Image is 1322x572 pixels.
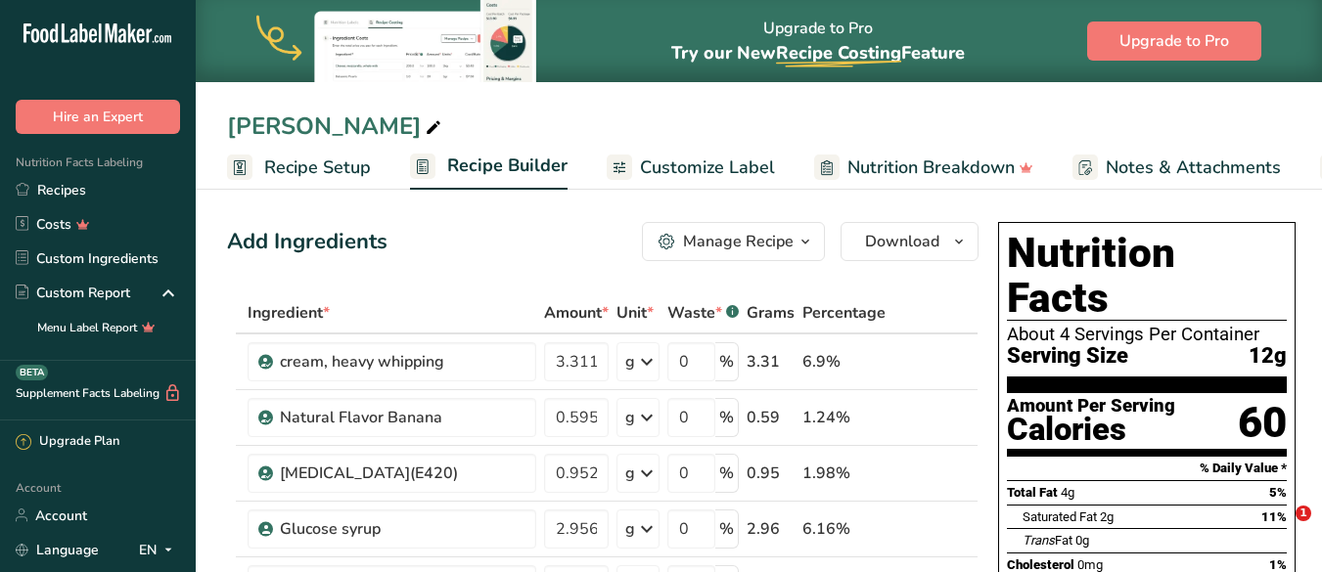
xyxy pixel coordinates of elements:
[747,301,795,325] span: Grams
[802,517,886,541] div: 6.16%
[447,153,568,179] span: Recipe Builder
[671,1,965,82] div: Upgrade to Pro
[1269,557,1287,572] span: 1%
[227,146,371,190] a: Recipe Setup
[1296,506,1311,521] span: 1
[1072,146,1281,190] a: Notes & Attachments
[802,350,886,374] div: 6.9%
[1061,485,1074,500] span: 4g
[264,154,371,181] span: Recipe Setup
[625,350,635,374] div: g
[227,109,445,144] div: [PERSON_NAME]
[1007,485,1058,500] span: Total Fat
[139,538,180,561] div: EN
[747,406,795,429] div: 0.59
[642,222,825,261] button: Manage Recipe
[1007,325,1287,344] div: About 4 Servings Per Container
[802,406,886,429] div: 1.24%
[227,226,387,258] div: Add Ingredients
[1119,29,1229,53] span: Upgrade to Pro
[841,222,979,261] button: Download
[410,144,568,191] a: Recipe Builder
[1238,397,1287,449] div: 60
[865,230,939,253] span: Download
[814,146,1033,190] a: Nutrition Breakdown
[671,41,965,65] span: Try our New Feature
[248,301,330,325] span: Ingredient
[1007,416,1175,444] div: Calories
[544,301,609,325] span: Amount
[1023,533,1072,548] span: Fat
[667,301,739,325] div: Waste
[16,283,130,303] div: Custom Report
[1255,506,1302,552] iframe: Intercom live chat
[847,154,1015,181] span: Nutrition Breakdown
[802,462,886,485] div: 1.98%
[16,365,48,380] div: BETA
[280,406,524,429] div: Natural Flavor Banana
[1007,557,1074,572] span: Cholesterol
[1023,533,1055,548] i: Trans
[1023,509,1097,524] span: Saturated Fat
[1249,344,1287,369] span: 12g
[747,462,795,485] div: 0.95
[625,517,635,541] div: g
[802,301,886,325] span: Percentage
[16,100,180,134] button: Hire an Expert
[640,154,775,181] span: Customize Label
[1269,485,1287,500] span: 5%
[16,533,99,567] a: Language
[1106,154,1281,181] span: Notes & Attachments
[683,230,794,253] div: Manage Recipe
[1007,231,1287,321] h1: Nutrition Facts
[1007,397,1175,416] div: Amount Per Serving
[280,350,524,374] div: cream, heavy whipping
[16,432,119,452] div: Upgrade Plan
[280,462,524,485] div: [MEDICAL_DATA](E420)
[747,350,795,374] div: 3.31
[1100,509,1114,524] span: 2g
[747,517,795,541] div: 2.96
[607,146,775,190] a: Customize Label
[1087,22,1261,61] button: Upgrade to Pro
[1075,533,1089,548] span: 0g
[280,517,524,541] div: Glucose syrup
[1007,344,1128,369] span: Serving Size
[1007,457,1287,480] section: % Daily Value *
[625,462,635,485] div: g
[776,41,901,65] span: Recipe Costing
[1077,557,1103,572] span: 0mg
[616,301,654,325] span: Unit
[625,406,635,429] div: g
